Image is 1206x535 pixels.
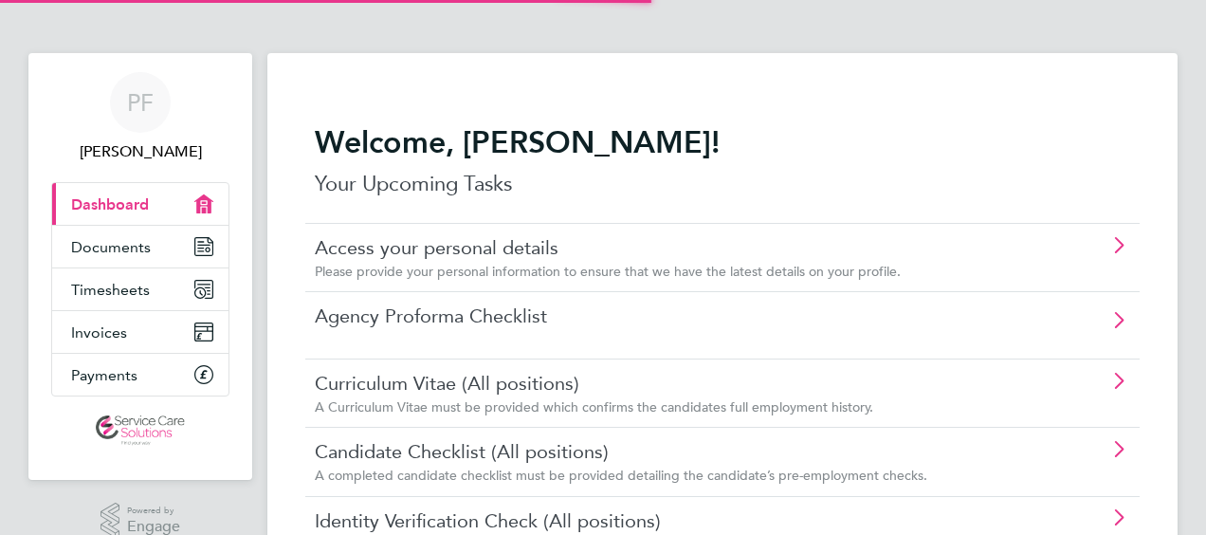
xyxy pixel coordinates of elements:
span: A completed candidate checklist must be provided detailing the candidate’s pre-employment checks. [315,467,927,484]
a: Identity Verification Check (All positions) [315,508,1023,533]
span: Timesheets [71,281,150,299]
h2: Welcome, [PERSON_NAME]! [315,123,1130,161]
span: Pauline Fynn [51,140,229,163]
span: Please provide your personal information to ensure that we have the latest details on your profile. [315,263,901,280]
a: Dashboard [52,183,228,225]
span: Payments [71,366,137,384]
a: Go to home page [51,415,229,446]
a: PF[PERSON_NAME] [51,72,229,163]
a: Documents [52,226,228,267]
img: servicecare-logo-retina.png [96,415,185,446]
a: Timesheets [52,268,228,310]
span: Documents [71,238,151,256]
span: PF [127,90,154,115]
span: Powered by [127,503,180,519]
p: Your Upcoming Tasks [315,169,1130,199]
a: Candidate Checklist (All positions) [315,439,1023,464]
a: Invoices [52,311,228,353]
span: A Curriculum Vitae must be provided which confirms the candidates full employment history. [315,398,873,415]
a: Access your personal details [315,235,1023,260]
span: Invoices [71,323,127,341]
a: Payments [52,354,228,396]
a: Curriculum Vitae (All positions) [315,371,1023,396]
nav: Main navigation [28,53,252,480]
a: Agency Proforma Checklist [315,304,1023,328]
span: Engage [127,519,180,535]
span: Dashboard [71,195,149,213]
